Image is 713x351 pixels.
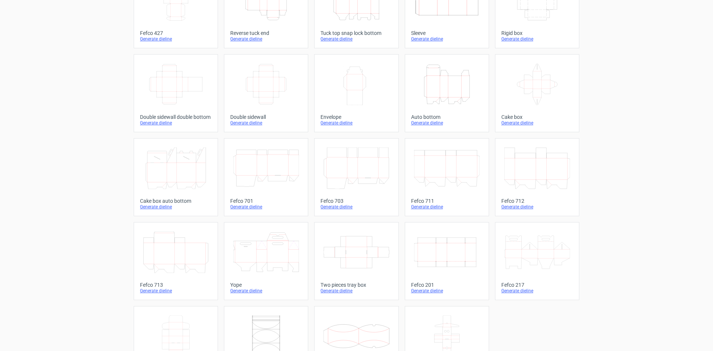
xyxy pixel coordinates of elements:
[140,114,212,120] div: Double sidewall double bottom
[405,138,489,216] a: Fefco 711Generate dieline
[411,120,483,126] div: Generate dieline
[140,204,212,210] div: Generate dieline
[224,222,308,300] a: YopeGenerate dieline
[495,54,579,132] a: Cake boxGenerate dieline
[230,30,302,36] div: Reverse tuck end
[134,138,218,216] a: Cake box auto bottomGenerate dieline
[230,288,302,294] div: Generate dieline
[134,222,218,300] a: Fefco 713Generate dieline
[411,30,483,36] div: Sleeve
[230,120,302,126] div: Generate dieline
[320,288,392,294] div: Generate dieline
[501,30,573,36] div: Rigid box
[501,120,573,126] div: Generate dieline
[140,120,212,126] div: Generate dieline
[230,36,302,42] div: Generate dieline
[140,282,212,288] div: Fefco 713
[140,198,212,204] div: Cake box auto bottom
[501,114,573,120] div: Cake box
[140,288,212,294] div: Generate dieline
[320,120,392,126] div: Generate dieline
[140,36,212,42] div: Generate dieline
[411,114,483,120] div: Auto bottom
[320,204,392,210] div: Generate dieline
[134,54,218,132] a: Double sidewall double bottomGenerate dieline
[314,54,398,132] a: EnvelopeGenerate dieline
[501,198,573,204] div: Fefco 712
[411,36,483,42] div: Generate dieline
[411,198,483,204] div: Fefco 711
[411,282,483,288] div: Fefco 201
[314,222,398,300] a: Two pieces tray boxGenerate dieline
[230,282,302,288] div: Yope
[230,198,302,204] div: Fefco 701
[140,30,212,36] div: Fefco 427
[320,30,392,36] div: Tuck top snap lock bottom
[501,288,573,294] div: Generate dieline
[411,204,483,210] div: Generate dieline
[320,36,392,42] div: Generate dieline
[320,198,392,204] div: Fefco 703
[405,54,489,132] a: Auto bottomGenerate dieline
[411,288,483,294] div: Generate dieline
[501,282,573,288] div: Fefco 217
[405,222,489,300] a: Fefco 201Generate dieline
[501,204,573,210] div: Generate dieline
[230,114,302,120] div: Double sidewall
[320,114,392,120] div: Envelope
[501,36,573,42] div: Generate dieline
[495,222,579,300] a: Fefco 217Generate dieline
[314,138,398,216] a: Fefco 703Generate dieline
[495,138,579,216] a: Fefco 712Generate dieline
[224,138,308,216] a: Fefco 701Generate dieline
[320,282,392,288] div: Two pieces tray box
[224,54,308,132] a: Double sidewallGenerate dieline
[230,204,302,210] div: Generate dieline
